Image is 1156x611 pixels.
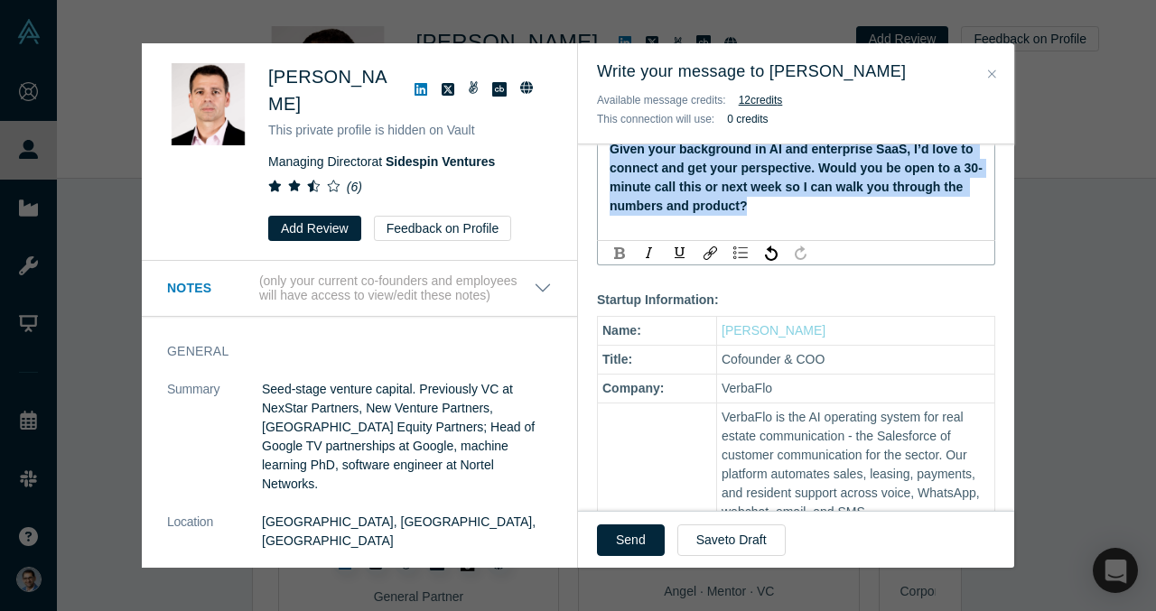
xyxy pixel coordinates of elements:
div: rdw-history-control [756,244,816,262]
span: Available message credits: [597,94,726,106]
div: rdw-list-control [725,244,756,262]
span: This connection will use: [597,113,714,125]
h3: Notes [167,279,256,298]
div: Undo [760,244,782,262]
div: Bold [608,244,630,262]
i: ( 6 ) [347,180,362,194]
button: 12credits [739,91,783,109]
h3: General [167,342,527,361]
button: Send [597,524,665,556]
div: Italic [638,244,661,262]
span: Managing Director at [268,154,495,169]
h3: Write your message to [PERSON_NAME] [597,60,995,84]
div: rdw-inline-control [604,244,695,262]
img: Istvan Jonyer's Profile Image [167,63,249,145]
button: Notes (only your current co-founders and employees will have access to view/edit these notes) [167,273,552,304]
dt: Location [167,513,262,569]
p: This private profile is hidden on Vault [268,121,552,140]
b: 0 credits [727,113,768,125]
button: Close [983,64,1002,85]
button: Add Review [268,216,361,241]
dt: Summary [167,380,262,513]
a: Sidespin Ventures [386,154,495,169]
div: Link [699,244,722,262]
span: [PERSON_NAME] [268,67,387,114]
div: rdw-toolbar [597,240,995,265]
div: Underline [668,244,692,262]
div: Unordered [729,244,752,262]
button: Feedback on Profile [374,216,512,241]
p: (only your current co-founders and employees will have access to view/edit these notes) [259,273,534,304]
div: Redo [789,244,812,262]
p: Seed-stage venture capital. Previously VC at NexStar Partners, New Venture Partners, [GEOGRAPHIC_... [262,380,552,494]
dd: [GEOGRAPHIC_DATA], [GEOGRAPHIC_DATA], [GEOGRAPHIC_DATA] [262,513,552,551]
button: Saveto Draft [677,524,786,556]
div: rdw-link-control [695,244,725,262]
